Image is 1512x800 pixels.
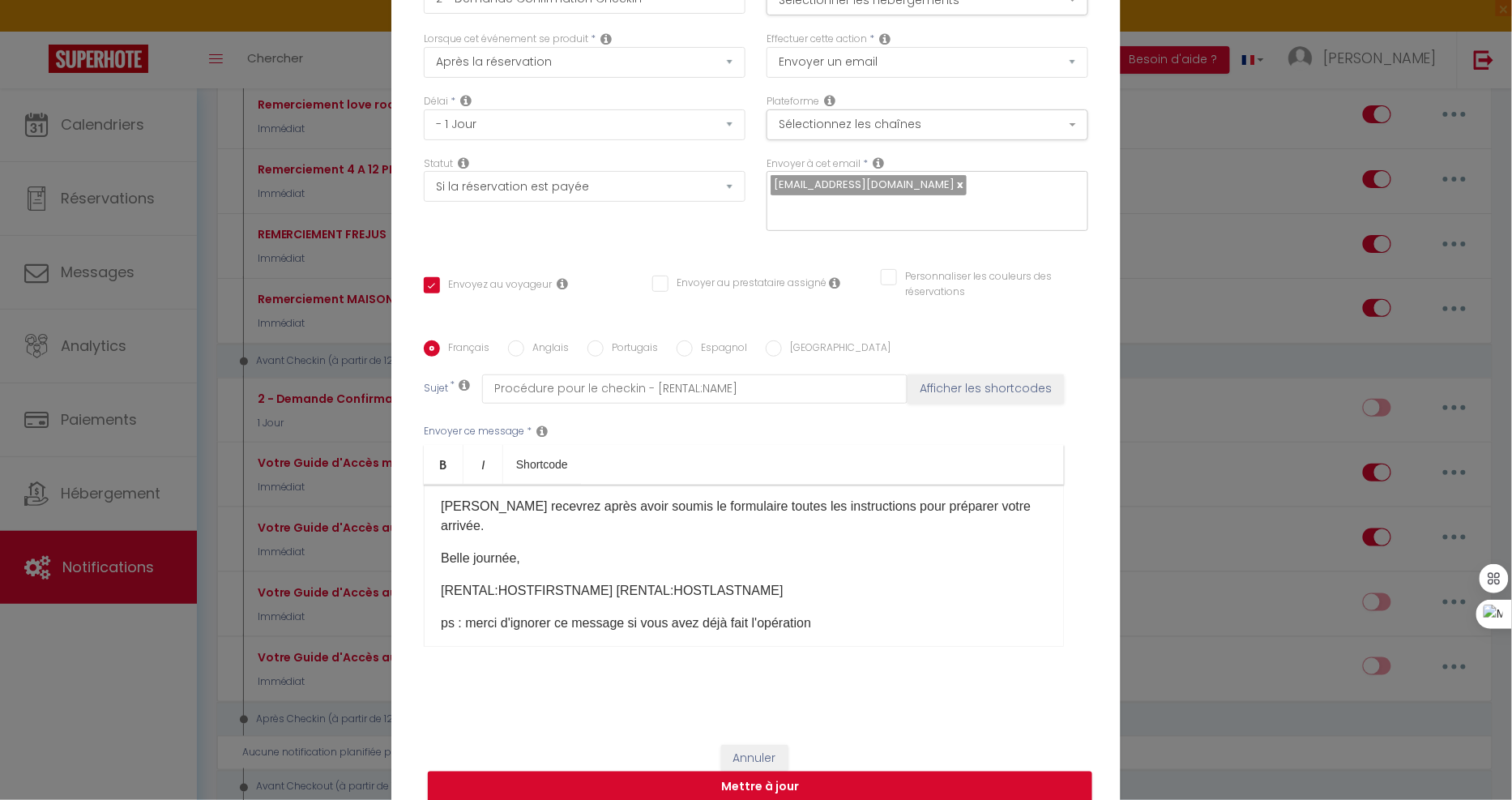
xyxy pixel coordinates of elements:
p: ps : merci d'ignorer ce message si vous avez déjà fait l'opération [441,614,1047,633]
label: Français [440,340,489,358]
label: [GEOGRAPHIC_DATA] [782,340,891,358]
a: Bold [424,445,463,484]
label: Statut [424,156,453,172]
i: Envoyer au voyageur [557,277,568,290]
i: Action Channel [824,94,835,107]
label: Anglais [524,340,569,358]
button: Afficher les shortcodes [908,374,1064,404]
i: Subject [459,379,470,391]
label: Effectuer cette action [767,32,867,47]
label: Délai [424,94,448,109]
label: Envoyer ce message [424,424,524,439]
label: Plateforme [767,94,819,109]
label: Envoyer à cet email [767,156,861,172]
label: Espagnol [693,340,747,358]
a: Shortcode [503,445,581,484]
i: Event Occur [600,32,612,45]
i: Message [536,425,548,438]
button: Annuler [721,745,788,772]
label: Sujet [424,381,448,398]
i: Booking status [458,156,469,169]
label: Lorsque cet événement se produit [424,32,588,47]
i: Recipient [873,156,884,169]
i: Action Type [879,32,891,45]
i: Envoyer au prestataire si il est assigné [829,276,840,289]
p: [PERSON_NAME] recevrez après avoir soumis le formulaire toutes les instructions pour préparer vot... [441,497,1047,536]
button: Sélectionnez les chaînes [767,109,1088,140]
p: [RENTAL:HOSTFIRSTNAME] [RENTAL:HOSTLASTNAME] [441,581,1047,601]
i: Action Time [460,94,472,107]
p: Belle journée, [441,549,1047,568]
label: Portugais [604,340,658,358]
a: Italic [463,445,503,484]
span: [EMAIL_ADDRESS][DOMAIN_NAME] [774,177,955,192]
